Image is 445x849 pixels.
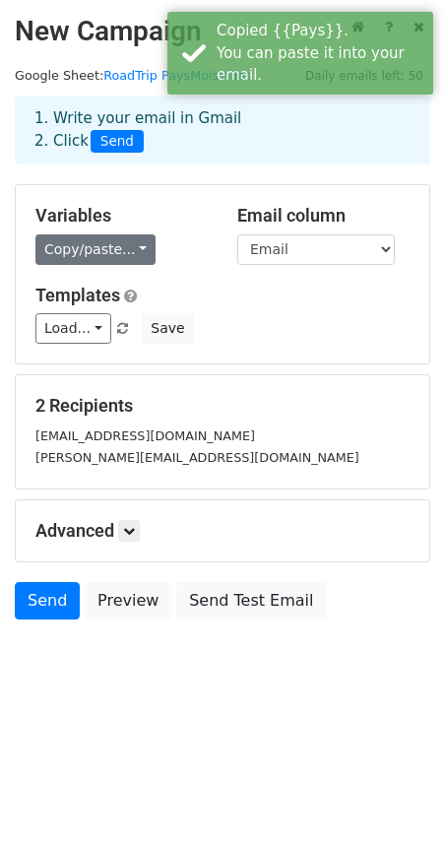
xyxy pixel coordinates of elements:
[35,285,120,305] a: Templates
[85,582,171,620] a: Preview
[91,130,144,154] span: Send
[20,107,425,153] div: 1. Write your email in Gmail 2. Click
[35,428,255,443] small: [EMAIL_ADDRESS][DOMAIN_NAME]
[15,582,80,620] a: Send
[176,582,326,620] a: Send Test Email
[142,313,193,344] button: Save
[35,450,359,465] small: [PERSON_NAME][EMAIL_ADDRESS][DOMAIN_NAME]
[237,205,410,227] h5: Email column
[15,15,430,48] h2: New Campaign
[347,754,445,849] div: Widget de chat
[347,754,445,849] iframe: Chat Widget
[103,68,252,83] a: RoadTrip PaysMoisVilles
[35,205,208,227] h5: Variables
[35,395,410,417] h5: 2 Recipients
[35,234,156,265] a: Copy/paste...
[35,520,410,542] h5: Advanced
[15,68,252,83] small: Google Sheet:
[35,313,111,344] a: Load...
[217,20,425,87] div: Copied {{Pays}}. You can paste it into your email.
